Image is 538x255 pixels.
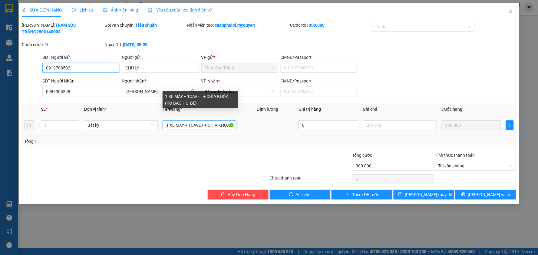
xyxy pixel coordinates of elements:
span: [PERSON_NAME] và In [468,191,510,198]
span: Thêm ĐH mới [352,191,378,198]
label: Hình thức thanh toán [435,153,475,158]
div: SĐT Người Gửi [42,54,119,61]
span: exclamation-circle [289,192,293,197]
button: plusThêm ĐH mới [332,190,392,200]
b: 300.000 [309,23,325,28]
button: deleteHủy Đơn Hàng [208,190,269,200]
b: 0 [45,42,48,47]
span: plus [346,192,350,197]
span: SỬA ĐƠN HÀNG [22,8,62,12]
strong: PHIẾU GỬI HÀNG [51,21,100,27]
span: SL [41,107,46,112]
span: edit [22,8,26,12]
button: printer[PERSON_NAME] và In [455,190,516,200]
span: Giá trị hàng [299,107,321,112]
button: save[PERSON_NAME] thay đổi [394,190,454,200]
span: Gửi: [3,38,62,60]
span: Cước hàng [442,107,463,112]
button: plus [506,120,513,130]
span: Yêu cầu xuất hóa đơn điện tử [148,8,212,12]
span: VP Nhận [201,79,218,83]
strong: XE KHÁCH MỸ DUYÊN [44,6,107,12]
div: Nhân viên tạo: [187,22,289,29]
div: Người gửi [122,54,199,61]
div: Gói vận chuyển: [104,22,186,29]
span: printer [461,192,466,197]
div: Cước rồi : [290,22,372,29]
button: exclamation-circleYêu cầu [270,190,331,200]
span: clock-circle [72,8,76,12]
span: close [508,9,513,14]
b: xuanphuloi.myduyen [215,23,255,28]
b: Tiêu chuẩn [135,23,157,28]
input: Ghi Chú [363,120,437,130]
span: Trạm Sóc Trăng [205,63,275,72]
span: [PERSON_NAME] thay đổi [405,191,454,198]
button: Close [502,3,519,20]
div: [PERSON_NAME]: [22,22,103,35]
button: delete [24,120,34,130]
span: Bến xe Miền Tây [205,87,275,96]
span: TP.HCM -SÓC TRĂNG [52,15,94,19]
span: save [398,192,403,197]
div: Tổng: 1 [24,138,208,145]
img: icon [148,8,153,13]
span: Định lượng [257,107,278,112]
div: Chưa thanh toán [269,175,352,185]
div: CMND/Passport [281,78,358,84]
div: CMND/Passport [281,54,358,61]
span: delete [221,192,225,197]
span: Tại văn phòng [438,161,513,170]
div: 1 XE MÁY + 1CAVET + CHÌA KHÓA (KO BAO HƯ BỂ) [163,91,238,108]
span: Lịch sử [72,8,93,12]
span: Tổng cước [352,153,372,158]
span: Hủy Đơn Hàng [227,191,255,198]
div: Người nhận [122,78,199,84]
span: user-add [190,89,195,94]
div: VP gửi [201,54,278,61]
span: plus [506,123,513,128]
span: Đơn vị tính [84,107,107,112]
div: Chưa cước : [22,41,103,48]
div: SĐT Người Nhận [42,78,119,84]
span: Bất kỳ [87,121,154,130]
div: Ngày GD: [104,41,186,48]
span: picture [103,8,107,12]
span: Yêu cầu [296,191,311,198]
b: [DATE] 08:59 [123,42,147,47]
input: VD: Bàn, Ghế [163,120,236,130]
th: Ghi chú [361,103,439,115]
input: 0 [442,120,501,130]
span: Ảnh kiện hàng [103,8,138,12]
span: Trạm Sóc Trăng [3,38,62,60]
